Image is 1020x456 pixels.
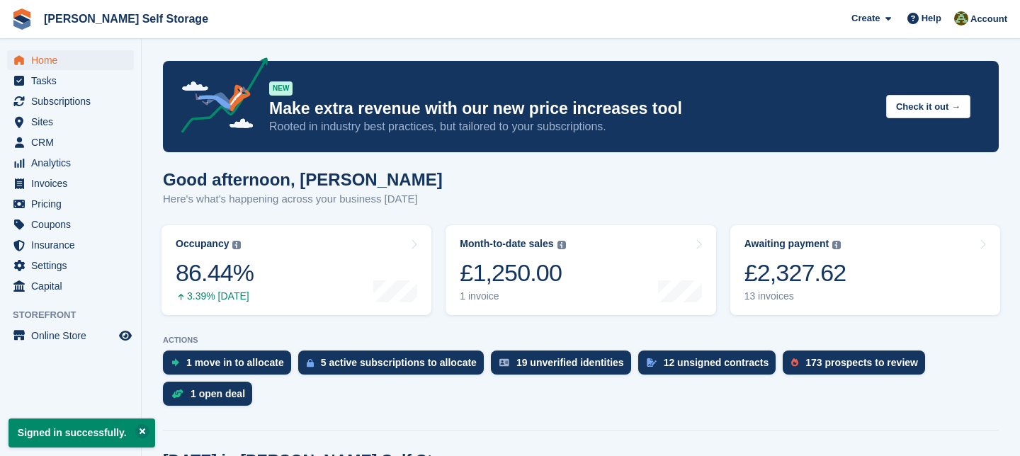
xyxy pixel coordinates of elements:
a: Month-to-date sales £1,250.00 1 invoice [446,225,715,315]
span: Home [31,50,116,70]
a: menu [7,71,134,91]
span: Capital [31,276,116,296]
div: 3.39% [DATE] [176,290,254,302]
a: menu [7,112,134,132]
a: 1 open deal [163,382,259,413]
div: 19 unverified identities [516,357,624,368]
a: menu [7,256,134,275]
span: Invoices [31,173,116,193]
img: deal-1b604bf984904fb50ccaf53a9ad4b4a5d6e5aea283cecdc64d6e3604feb123c2.svg [171,389,183,399]
div: 1 move in to allocate [186,357,284,368]
p: Rooted in industry best practices, but tailored to your subscriptions. [269,119,875,135]
a: menu [7,326,134,346]
img: move_ins_to_allocate_icon-fdf77a2bb77ea45bf5b3d319d69a93e2d87916cf1d5bf7949dd705db3b84f3ca.svg [171,358,179,367]
a: menu [7,173,134,193]
span: Sites [31,112,116,132]
a: Awaiting payment £2,327.62 13 invoices [730,225,1000,315]
div: 5 active subscriptions to allocate [321,357,477,368]
div: £1,250.00 [460,258,565,287]
div: 12 unsigned contracts [664,357,769,368]
a: menu [7,91,134,111]
p: Here's what's happening across your business [DATE] [163,191,443,207]
img: icon-info-grey-7440780725fd019a000dd9b08b2336e03edf1995a4989e88bcd33f0948082b44.svg [557,241,566,249]
img: prospect-51fa495bee0391a8d652442698ab0144808aea92771e9ea1ae160a38d050c398.svg [791,358,798,367]
span: Settings [31,256,116,275]
div: Month-to-date sales [460,238,553,250]
div: 86.44% [176,258,254,287]
span: CRM [31,132,116,152]
div: NEW [269,81,293,96]
a: menu [7,50,134,70]
a: menu [7,215,134,234]
span: Help [922,11,941,25]
button: Check it out → [886,95,970,118]
a: 5 active subscriptions to allocate [298,350,491,382]
img: active_subscription_to_allocate_icon-d502201f5373d7db506a760aba3b589e785aa758c864c3986d89f69b8ff3... [307,358,314,367]
a: Preview store [117,327,134,344]
div: 1 open deal [191,388,245,399]
span: Storefront [13,308,141,322]
a: Occupancy 86.44% 3.39% [DATE] [161,225,431,315]
span: Analytics [31,153,116,173]
a: 1 move in to allocate [163,350,298,382]
span: Create [851,11,880,25]
img: stora-icon-8386f47178a22dfd0bd8f6a31ec36ba5ce8667c1dd55bd0f319d3a0aa187defe.svg [11,8,33,30]
a: 19 unverified identities [491,350,638,382]
a: menu [7,132,134,152]
img: Karl [954,11,968,25]
a: menu [7,276,134,296]
span: Subscriptions [31,91,116,111]
a: [PERSON_NAME] Self Storage [38,7,214,30]
span: Insurance [31,235,116,255]
img: price-adjustments-announcement-icon-8257ccfd72463d97f412b2fc003d46551f7dbcb40ab6d574587a9cd5c0d94... [169,57,268,138]
img: icon-info-grey-7440780725fd019a000dd9b08b2336e03edf1995a4989e88bcd33f0948082b44.svg [232,241,241,249]
div: £2,327.62 [744,258,846,287]
p: ACTIONS [163,336,999,345]
a: 173 prospects to review [783,350,932,382]
img: contract_signature_icon-13c848040528278c33f63329250d36e43548de30e8caae1d1a13099fd9432cc5.svg [647,358,657,367]
div: Occupancy [176,238,229,250]
span: Tasks [31,71,116,91]
a: menu [7,194,134,214]
div: 1 invoice [460,290,565,302]
a: menu [7,235,134,255]
div: 173 prospects to review [805,357,918,368]
span: Pricing [31,194,116,214]
img: verify_identity-adf6edd0f0f0b5bbfe63781bf79b02c33cf7c696d77639b501bdc392416b5a36.svg [499,358,509,367]
span: Account [970,12,1007,26]
img: icon-info-grey-7440780725fd019a000dd9b08b2336e03edf1995a4989e88bcd33f0948082b44.svg [832,241,841,249]
p: Make extra revenue with our new price increases tool [269,98,875,119]
h1: Good afternoon, [PERSON_NAME] [163,170,443,189]
div: 13 invoices [744,290,846,302]
a: 12 unsigned contracts [638,350,783,382]
span: Coupons [31,215,116,234]
p: Signed in successfully. [8,418,155,448]
a: menu [7,153,134,173]
span: Online Store [31,326,116,346]
div: Awaiting payment [744,238,829,250]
